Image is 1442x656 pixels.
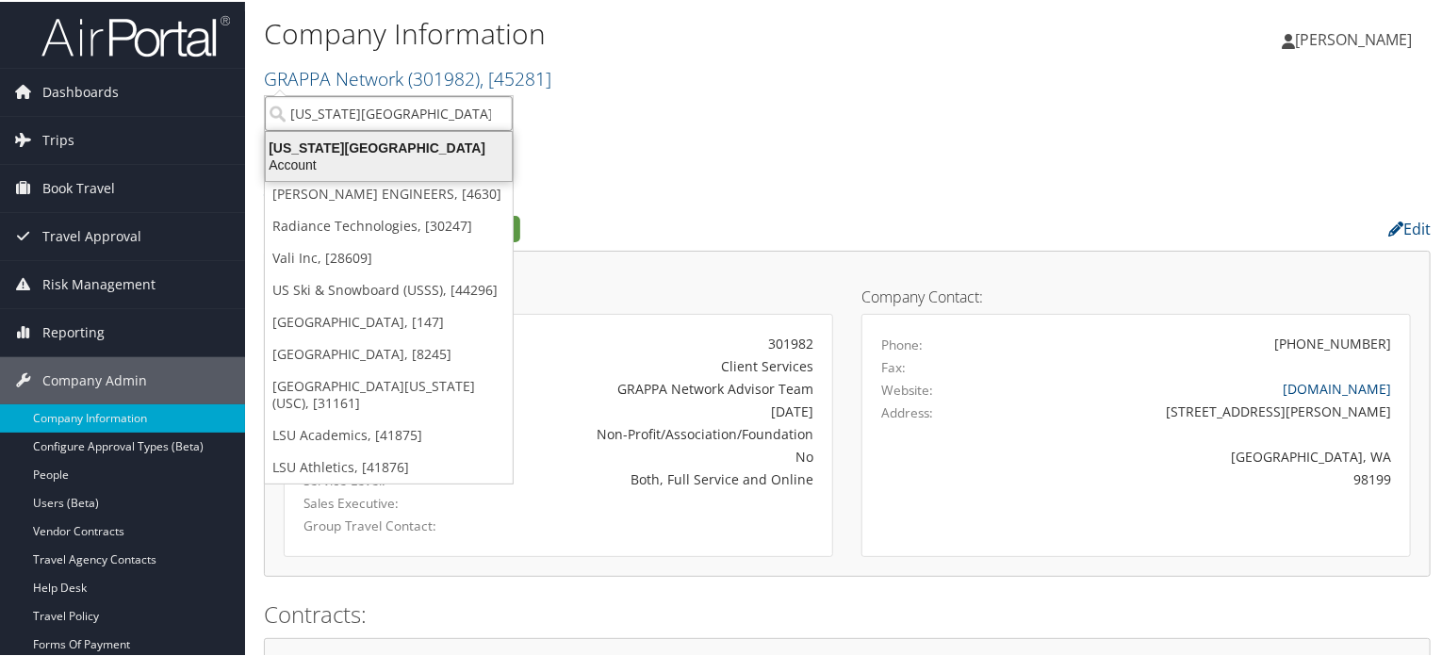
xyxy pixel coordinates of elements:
h4: Account Details: [284,287,833,303]
h2: Company Profile: [264,210,1032,242]
a: [PERSON_NAME] ENGINEERS, [4630] [265,176,513,208]
img: airportal-logo.png [41,12,230,57]
span: , [ 45281 ] [480,64,551,90]
a: Edit [1388,217,1431,238]
a: GRAPPA Network [264,64,551,90]
span: Risk Management [42,259,156,306]
span: [PERSON_NAME] [1295,27,1412,48]
div: Both, Full Service and Online [483,467,813,487]
label: Fax: [881,356,906,375]
div: No [483,445,813,465]
div: [STREET_ADDRESS][PERSON_NAME] [1016,400,1391,419]
label: Address: [881,402,933,420]
a: [PERSON_NAME] [1282,9,1431,66]
div: [GEOGRAPHIC_DATA], WA [1016,445,1391,465]
div: [US_STATE][GEOGRAPHIC_DATA] [254,138,523,155]
span: ( 301982 ) [408,64,480,90]
h4: Company Contact: [861,287,1411,303]
span: Reporting [42,307,105,354]
input: Search Accounts [265,94,513,129]
div: [DATE] [483,400,813,419]
a: Radiance Technologies, [30247] [265,208,513,240]
span: Dashboards [42,67,119,114]
div: [PHONE_NUMBER] [1274,332,1391,352]
label: Phone: [881,334,923,353]
a: LSU Athletics, [41876] [265,450,513,482]
a: [GEOGRAPHIC_DATA], [147] [265,304,513,336]
h2: Contracts: [264,597,1431,629]
div: GRAPPA Network Advisor Team [483,377,813,397]
label: Website: [881,379,933,398]
a: [GEOGRAPHIC_DATA][US_STATE] (USC), [31161] [265,369,513,418]
a: US Ski & Snowboard (USSS), [44296] [265,272,513,304]
span: Company Admin [42,355,147,402]
label: Sales Executive: [303,492,454,511]
a: Vali Inc, [28609] [265,240,513,272]
a: [DOMAIN_NAME] [1283,378,1391,396]
label: Group Travel Contact: [303,515,454,533]
div: 98199 [1016,467,1391,487]
a: [GEOGRAPHIC_DATA], [8245] [265,336,513,369]
span: Travel Approval [42,211,141,258]
a: LSU Academics, [41875] [265,418,513,450]
div: Non-Profit/Association/Foundation [483,422,813,442]
span: Trips [42,115,74,162]
div: Account [254,155,523,172]
div: Client Services [483,354,813,374]
div: 301982 [483,332,813,352]
span: Book Travel [42,163,115,210]
h1: Company Information [264,12,1041,52]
